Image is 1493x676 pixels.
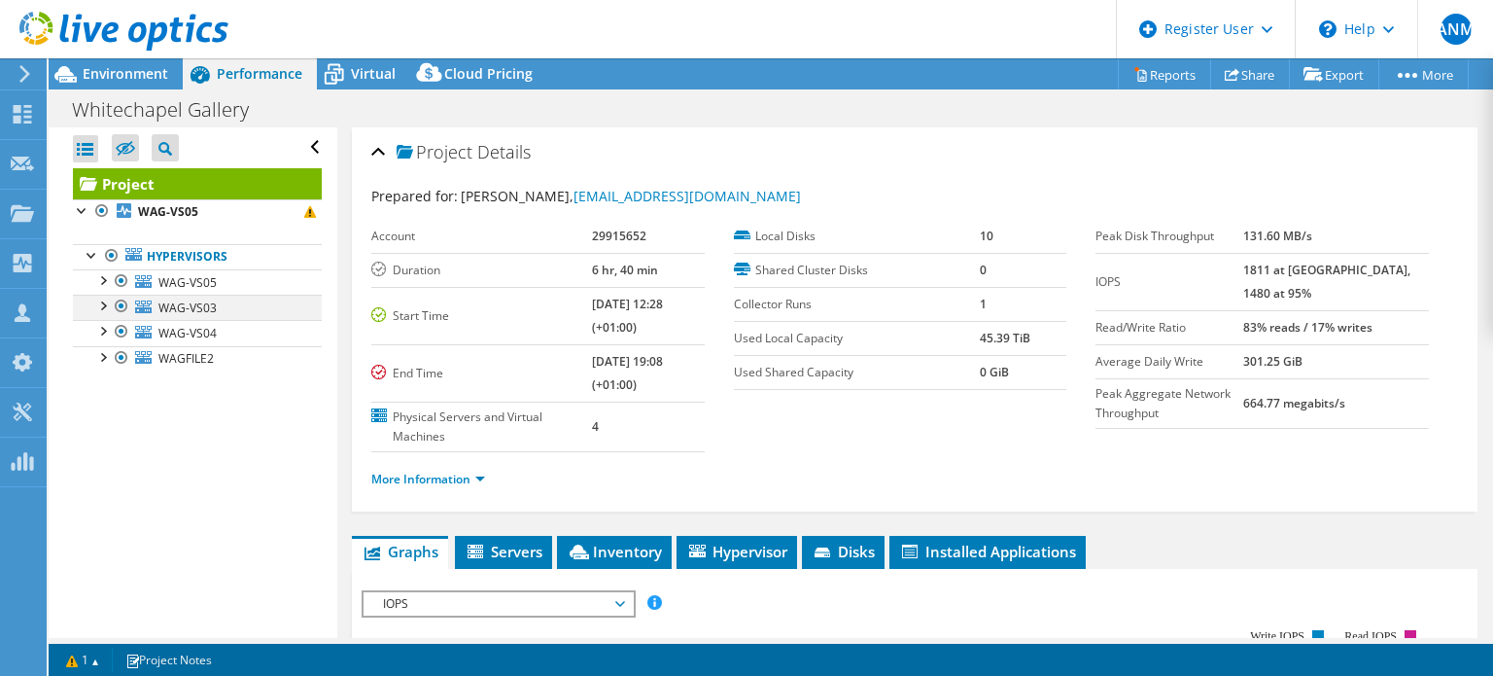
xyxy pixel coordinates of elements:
[1095,318,1243,338] label: Read/Write Ratio
[1250,629,1304,643] text: Write IOPS
[477,140,531,163] span: Details
[158,350,214,367] span: WAGFILE2
[592,262,658,278] b: 6 hr, 40 min
[573,187,801,205] a: [EMAIL_ADDRESS][DOMAIN_NAME]
[371,187,458,205] label: Prepared for:
[592,296,663,336] b: [DATE] 12:28 (+01:00)
[980,228,993,244] b: 10
[1345,629,1398,643] text: Read IOPS
[734,227,980,246] label: Local Disks
[362,542,438,561] span: Graphs
[371,364,592,383] label: End Time
[1095,352,1243,372] label: Average Daily Write
[980,262,987,278] b: 0
[592,353,663,393] b: [DATE] 19:08 (+01:00)
[158,300,217,316] span: WAG-VS03
[734,329,980,348] label: Used Local Capacity
[371,227,592,246] label: Account
[73,320,322,345] a: WAG-VS04
[1243,319,1372,336] b: 83% reads / 17% writes
[734,363,980,382] label: Used Shared Capacity
[1319,20,1337,38] svg: \n
[217,64,302,83] span: Performance
[73,199,322,225] a: WAG-VS05
[592,228,646,244] b: 29915652
[371,261,592,280] label: Duration
[1095,272,1243,292] label: IOPS
[461,187,801,205] span: [PERSON_NAME],
[73,244,322,269] a: Hypervisors
[138,203,198,220] b: WAG-VS05
[1210,59,1290,89] a: Share
[73,269,322,295] a: WAG-VS05
[1243,262,1410,302] b: 1811 at [GEOGRAPHIC_DATA], 1480 at 95%
[371,471,485,487] a: More Information
[351,64,396,83] span: Virtual
[52,648,113,672] a: 1
[371,306,592,326] label: Start Time
[397,143,472,162] span: Project
[73,295,322,320] a: WAG-VS03
[567,542,662,561] span: Inventory
[1095,384,1243,423] label: Peak Aggregate Network Throughput
[73,168,322,199] a: Project
[734,261,980,280] label: Shared Cluster Disks
[686,542,787,561] span: Hypervisor
[1378,59,1469,89] a: More
[1095,227,1243,246] label: Peak Disk Throughput
[980,330,1030,346] b: 45.39 TiB
[1118,59,1211,89] a: Reports
[1289,59,1379,89] a: Export
[73,346,322,372] a: WAGFILE2
[83,64,168,83] span: Environment
[373,592,623,616] span: IOPS
[812,542,875,561] span: Disks
[444,64,533,83] span: Cloud Pricing
[734,295,980,314] label: Collector Runs
[465,542,542,561] span: Servers
[1243,395,1345,411] b: 664.77 megabits/s
[158,325,217,341] span: WAG-VS04
[112,648,226,672] a: Project Notes
[63,99,279,121] h1: Whitechapel Gallery
[899,542,1076,561] span: Installed Applications
[592,418,599,435] b: 4
[980,364,1009,380] b: 0 GiB
[980,296,987,312] b: 1
[1441,14,1472,45] span: ANM
[1243,353,1302,370] b: 301.25 GiB
[1243,228,1312,244] b: 131.60 MB/s
[158,274,217,291] span: WAG-VS05
[371,408,592,446] label: Physical Servers and Virtual Machines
